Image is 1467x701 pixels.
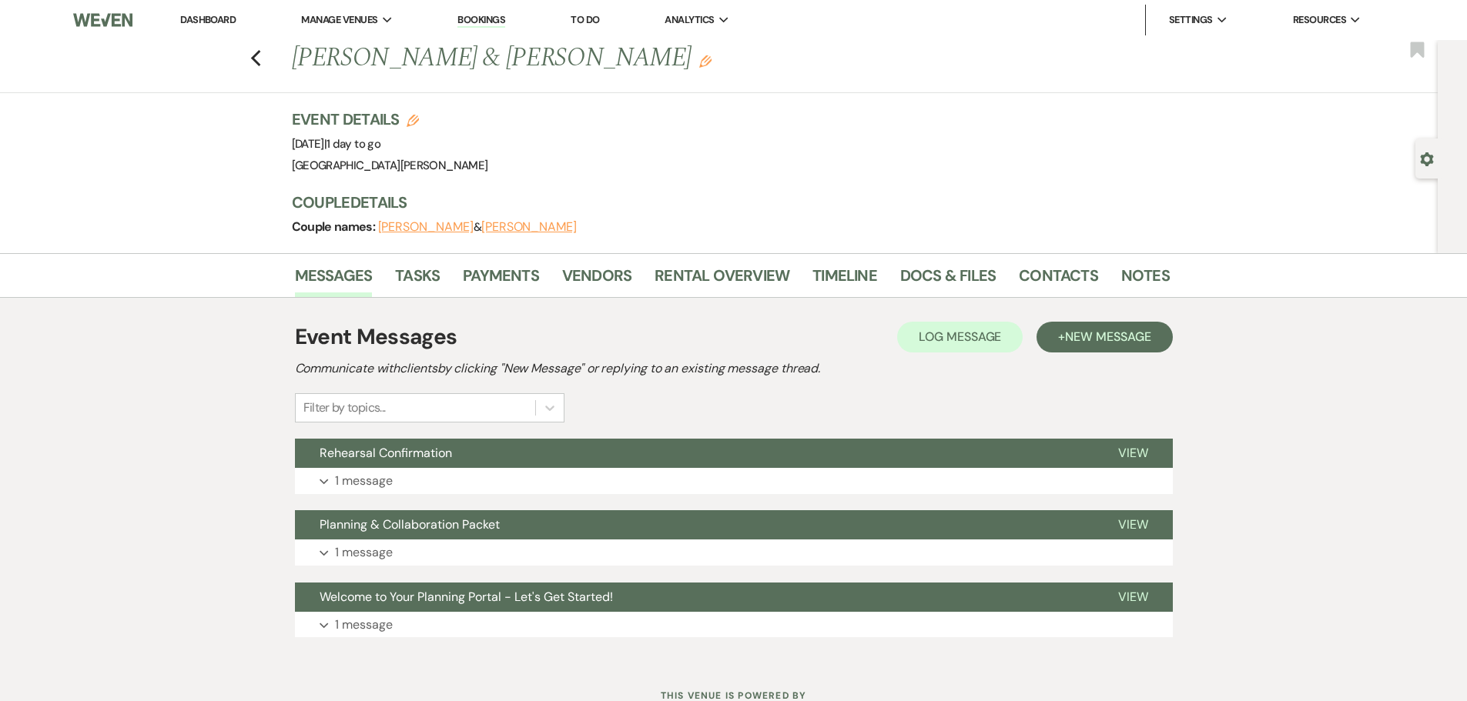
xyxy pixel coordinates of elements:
span: | [324,136,380,152]
h1: Event Messages [295,321,457,353]
span: Analytics [665,12,714,28]
button: View [1094,510,1173,539]
span: View [1118,516,1148,532]
p: 1 message [335,615,393,635]
div: Filter by topics... [303,399,386,417]
a: Docs & Files [900,263,996,297]
button: Log Message [897,322,1023,352]
button: View [1094,439,1173,468]
button: 1 message [295,612,1173,638]
span: & [378,219,577,235]
span: Settings [1169,12,1213,28]
a: Contacts [1019,263,1098,297]
span: View [1118,589,1148,605]
h3: Event Details [292,108,488,130]
span: [GEOGRAPHIC_DATA][PERSON_NAME] [292,158,488,173]
span: Welcome to Your Planning Portal - Let's Get Started! [320,589,613,605]
a: Dashboard [180,13,236,26]
span: 1 day to go [327,136,380,152]
h3: Couple Details [292,192,1154,213]
button: Rehearsal Confirmation [295,439,1094,468]
span: Log Message [919,329,1001,345]
button: +New Message [1037,322,1172,352]
a: Timeline [812,263,877,297]
button: Welcome to Your Planning Portal - Let's Get Started! [295,582,1094,612]
button: Open lead details [1420,151,1434,165]
span: Manage Venues [301,12,377,28]
button: 1 message [295,468,1173,494]
a: Tasks [395,263,440,297]
button: Planning & Collaboration Packet [295,510,1094,539]
button: View [1094,582,1173,612]
a: Messages [295,263,373,297]
span: Couple names: [292,219,378,235]
button: Edit [699,54,712,68]
h2: Communicate with clients by clicking "New Message" or replying to an existing message thread. [295,359,1173,378]
p: 1 message [335,542,393,562]
a: Payments [463,263,539,297]
span: View [1118,445,1148,461]
a: Rental Overview [655,263,789,297]
h1: [PERSON_NAME] & [PERSON_NAME] [292,40,982,77]
a: To Do [571,13,599,26]
span: New Message [1065,329,1150,345]
span: Planning & Collaboration Packet [320,516,500,532]
a: Vendors [562,263,631,297]
button: [PERSON_NAME] [378,221,474,233]
span: Rehearsal Confirmation [320,445,452,461]
button: 1 message [295,539,1173,566]
a: Notes [1121,263,1170,297]
button: [PERSON_NAME] [481,221,577,233]
span: Resources [1293,12,1346,28]
img: Weven Logo [73,4,132,36]
p: 1 message [335,471,393,491]
span: [DATE] [292,136,381,152]
a: Bookings [457,13,505,28]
